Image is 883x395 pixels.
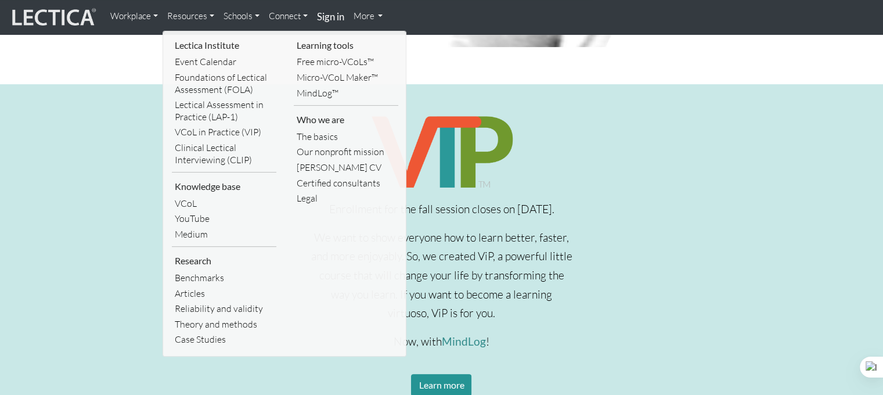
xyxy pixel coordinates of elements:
a: More [349,5,388,28]
a: Sign in [312,5,349,30]
li: Knowledge base [172,177,276,196]
a: The basics [294,129,398,145]
a: Foundations of Lectical Assessment (FOLA) [172,70,276,97]
a: Clinical Lectical Interviewing (CLIP) [172,140,276,167]
li: Lectica Institute [172,36,276,55]
a: Lectical Assessment in Practice (LAP-1) [172,97,276,124]
a: Case Studies [172,332,276,347]
a: Workplace [106,5,163,28]
a: Event Calendar [172,54,276,70]
p: Enrollment for the fall session closes on [DATE]. [309,200,574,219]
a: [PERSON_NAME] CV [294,160,398,175]
a: MindLog [442,335,486,348]
p: We want to show everyone how to learn better, faster, and more enjoyably. So, we created ViP, a p... [309,228,574,323]
a: Benchmarks [172,270,276,286]
li: Research [172,252,276,270]
a: Resources [163,5,219,28]
a: YouTube [172,211,276,227]
a: Articles [172,286,276,301]
img: lecticalive [9,6,96,28]
a: Reliability and validity [172,301,276,317]
a: Schools [219,5,264,28]
a: Medium [172,227,276,242]
a: Connect [264,5,312,28]
a: MindLog™ [294,85,398,101]
li: Learning tools [294,36,398,55]
strong: Sign in [317,10,344,23]
a: Free micro-VCoLs™ [294,54,398,70]
p: Now, with ! [309,332,574,351]
a: Theory and methods [172,317,276,332]
li: Who we are [294,110,398,129]
a: VCoL in Practice (VIP) [172,124,276,140]
a: VCoL [172,196,276,211]
a: Micro-VCoL Maker™ [294,70,398,85]
a: Legal [294,191,398,206]
a: Certified consultants [294,175,398,191]
a: Our nonprofit mission [294,144,398,160]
